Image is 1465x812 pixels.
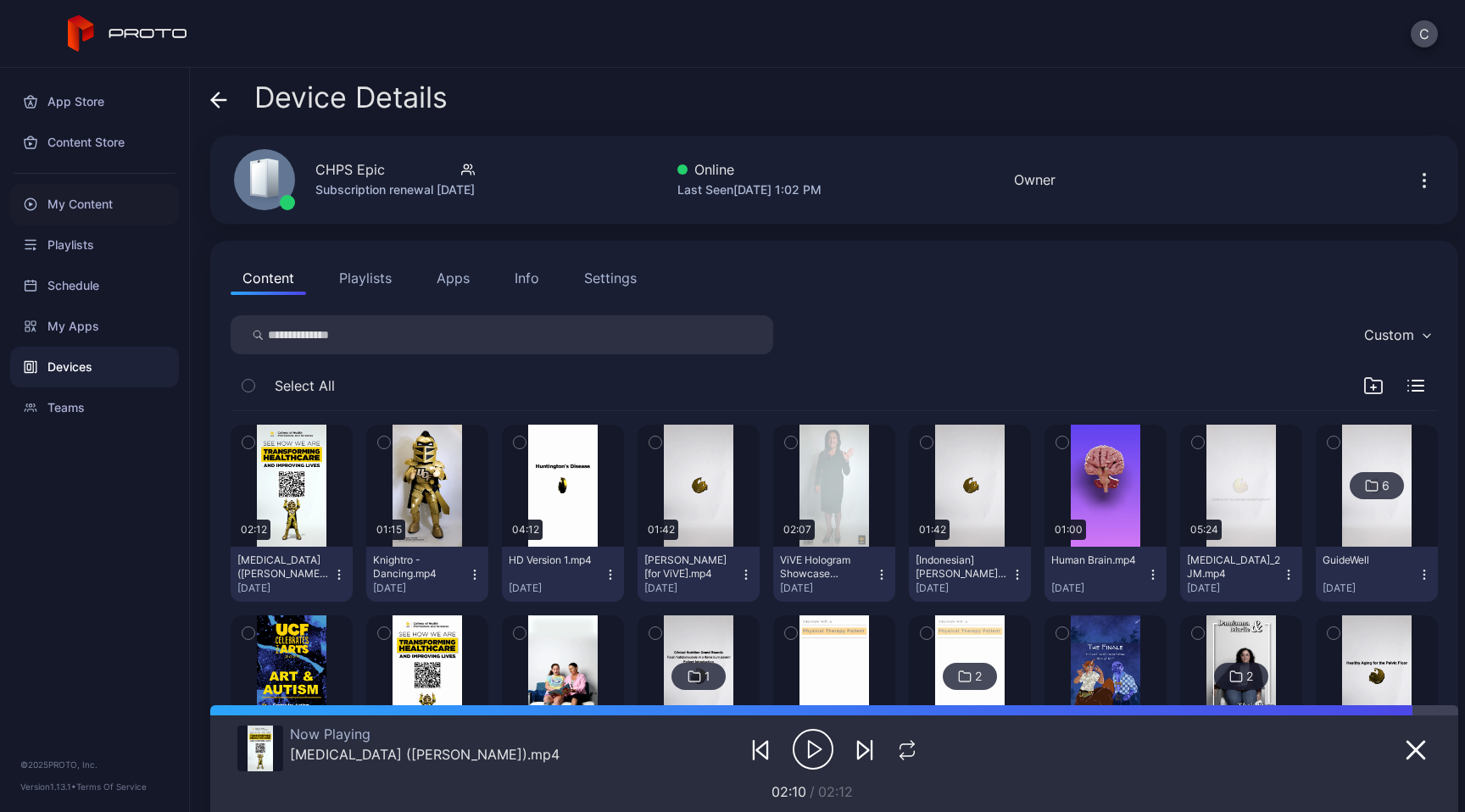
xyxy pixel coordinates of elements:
[237,553,331,581] div: Hearing Loss (Janel).mp4
[644,581,739,595] div: [DATE]
[572,261,649,295] button: Settings
[20,758,169,771] div: © 2025 PROTO, Inc.
[1044,547,1167,602] button: Human Brain.mp4[DATE]
[1323,581,1418,595] div: [DATE]
[909,547,1031,602] button: [Indonesian] [PERSON_NAME] [for ViVE].mp4[DATE]
[315,159,385,180] div: CHPS Epic
[584,268,637,288] div: Settings
[231,261,306,295] button: Content
[1187,553,1280,581] div: cancer_2 JM.mp4
[315,180,475,200] div: Subscription renewal [DATE]
[1051,553,1145,567] div: Human Brain.mp4
[425,261,482,295] button: Apps
[10,81,179,122] a: App Store
[810,783,815,800] span: /
[780,553,873,581] div: ViVE Hologram Showcase [Final].mp4
[290,726,560,742] div: Now Playing
[780,581,875,595] div: [DATE]
[638,547,760,602] button: [PERSON_NAME] [for ViVE].mp4[DATE]
[677,180,822,200] div: Last Seen [DATE] 1:02 PM
[20,781,76,792] span: Version 1.13.1 •
[76,781,147,792] a: Terms Of Service
[373,581,468,595] div: [DATE]
[1323,553,1416,567] div: GuideWell
[231,547,353,602] button: [MEDICAL_DATA] ([PERSON_NAME]).mp4[DATE]
[503,261,551,295] button: Info
[10,184,179,225] a: My Content
[509,581,604,595] div: [DATE]
[10,306,179,347] a: My Apps
[10,225,179,265] a: Playlists
[366,547,488,602] button: Knightro - Dancing.mp4[DATE]
[1051,581,1146,595] div: [DATE]
[1180,547,1302,602] button: [MEDICAL_DATA]_2 JM.mp4[DATE]
[373,553,466,581] div: Knightro - Dancing.mp4
[515,268,539,288] div: Info
[677,159,822,180] div: Online
[1014,170,1056,190] div: Owner
[290,746,560,763] div: Hearing Loss (Janel).mp4
[1356,315,1438,354] button: Custom
[275,375,335,396] span: Select All
[1246,669,1253,684] div: 2
[509,553,602,567] div: HD Version 1.mp4
[1316,547,1438,602] button: GuideWell[DATE]
[237,581,332,595] div: [DATE]
[771,783,806,800] span: 02:10
[502,547,624,602] button: HD Version 1.mp4[DATE]
[916,553,1009,581] div: [Indonesian] Parkinson's [for ViVE].mp4
[1187,581,1282,595] div: [DATE]
[644,553,738,581] div: Parkinson's [for ViVE].mp4
[254,81,448,114] span: Device Details
[818,783,853,800] span: 02:12
[975,669,982,684] div: 2
[10,265,179,306] a: Schedule
[916,581,1011,595] div: [DATE]
[10,122,179,163] a: Content Store
[1364,326,1414,343] div: Custom
[1411,20,1438,47] button: C
[10,387,179,428] a: Teams
[773,547,895,602] button: ViVE Hologram Showcase [Final].mp4[DATE]
[705,669,710,684] div: 1
[327,261,404,295] button: Playlists
[1382,478,1390,493] div: 6
[10,347,179,387] a: Devices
